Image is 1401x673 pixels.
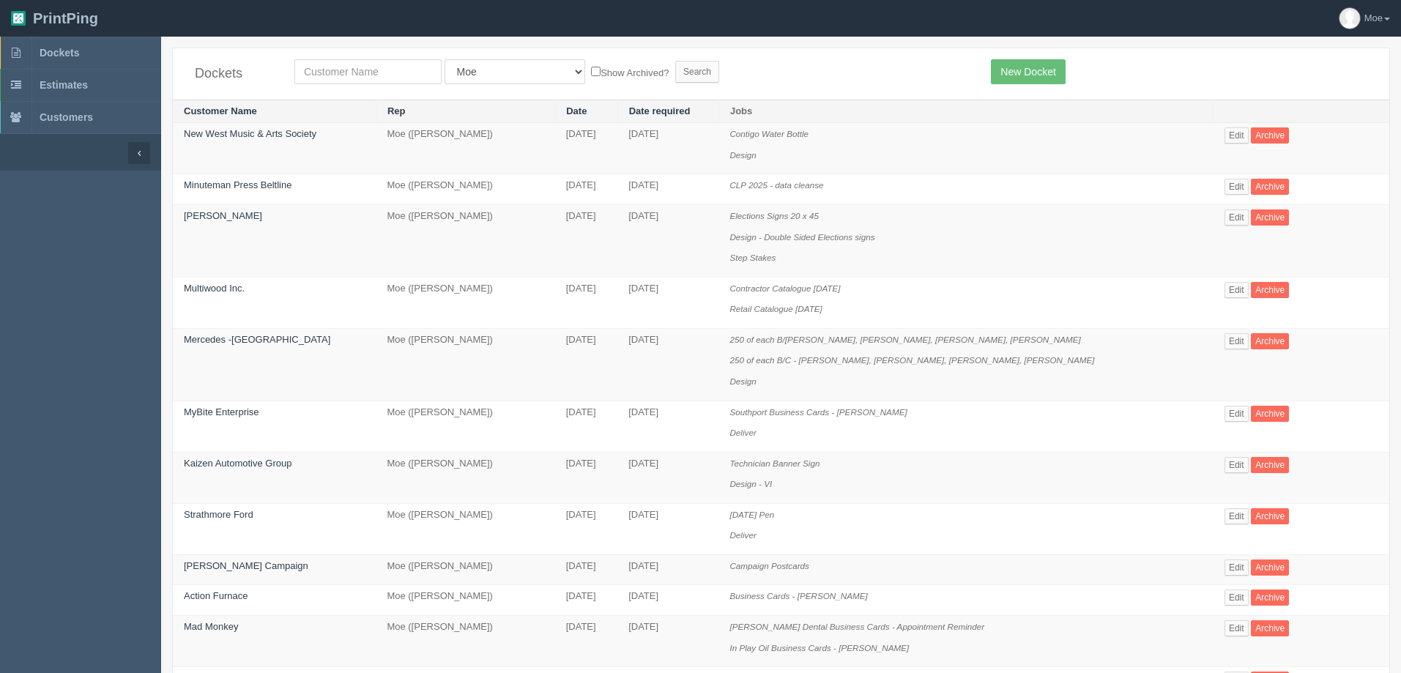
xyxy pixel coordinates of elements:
[591,64,669,81] label: Show Archived?
[376,277,554,328] td: Moe ([PERSON_NAME])
[1251,457,1289,473] a: Archive
[376,503,554,554] td: Moe ([PERSON_NAME])
[729,304,822,313] i: Retail Catalogue [DATE]
[184,105,257,116] a: Customer Name
[184,509,253,520] a: Strathmore Ford
[1339,8,1360,29] img: avatar_default-7531ab5dedf162e01f1e0bb0964e6a185e93c5c22dfe317fb01d7f8cd2b1632c.jpg
[718,100,1214,123] th: Jobs
[729,180,823,190] i: CLP 2025 - data cleanse
[1251,590,1289,606] a: Archive
[617,503,718,554] td: [DATE]
[729,428,756,437] i: Deliver
[1225,590,1249,606] a: Edit
[387,105,406,116] a: Rep
[1225,620,1249,636] a: Edit
[555,503,617,554] td: [DATE]
[376,452,554,503] td: Moe ([PERSON_NAME])
[1251,282,1289,298] a: Archive
[617,328,718,401] td: [DATE]
[1251,559,1289,576] a: Archive
[11,11,26,26] img: logo-3e63b451c926e2ac314895c53de4908e5d424f24456219fb08d385ab2e579770.png
[729,561,809,570] i: Campaign Postcards
[729,129,809,138] i: Contigo Water Bottle
[729,211,819,220] i: Elections Signs 20 x 45
[1251,406,1289,422] a: Archive
[184,179,291,190] a: Minuteman Press Beltline
[184,334,330,345] a: Mercedes -[GEOGRAPHIC_DATA]
[184,128,316,139] a: New West Music & Arts Society
[555,328,617,401] td: [DATE]
[555,452,617,503] td: [DATE]
[376,328,554,401] td: Moe ([PERSON_NAME])
[1251,179,1289,195] a: Archive
[376,585,554,616] td: Moe ([PERSON_NAME])
[617,585,718,616] td: [DATE]
[1225,282,1249,298] a: Edit
[195,67,272,81] h4: Dockets
[729,479,772,488] i: Design - VI
[729,232,874,242] i: Design - Double Sided Elections signs
[729,150,756,160] i: Design
[1251,127,1289,144] a: Archive
[617,452,718,503] td: [DATE]
[40,79,88,91] span: Estimates
[1251,620,1289,636] a: Archive
[184,283,245,294] a: Multiwood Inc.
[617,401,718,452] td: [DATE]
[617,174,718,205] td: [DATE]
[555,554,617,585] td: [DATE]
[1225,457,1249,473] a: Edit
[729,591,867,601] i: Business Cards - [PERSON_NAME]
[1225,179,1249,195] a: Edit
[629,105,691,116] a: Date required
[729,622,984,631] i: [PERSON_NAME] Dental Business Cards - Appointment Reminder
[1225,333,1249,349] a: Edit
[1225,508,1249,524] a: Edit
[591,67,601,76] input: Show Archived?
[40,47,79,59] span: Dockets
[566,105,587,116] a: Date
[729,458,820,468] i: Technician Banner Sign
[675,61,719,83] input: Search
[555,205,617,278] td: [DATE]
[555,401,617,452] td: [DATE]
[40,111,93,123] span: Customers
[1251,333,1289,349] a: Archive
[555,277,617,328] td: [DATE]
[729,376,756,386] i: Design
[184,210,262,221] a: [PERSON_NAME]
[729,530,756,540] i: Deliver
[991,59,1065,84] a: New Docket
[376,401,554,452] td: Moe ([PERSON_NAME])
[555,585,617,616] td: [DATE]
[184,590,248,601] a: Action Furnace
[376,174,554,205] td: Moe ([PERSON_NAME])
[729,643,909,652] i: In Play Oil Business Cards - [PERSON_NAME]
[555,174,617,205] td: [DATE]
[729,510,774,519] i: [DATE] Pen
[376,205,554,278] td: Moe ([PERSON_NAME])
[1251,209,1289,226] a: Archive
[1225,127,1249,144] a: Edit
[184,406,259,417] a: MyBite Enterprise
[617,123,718,174] td: [DATE]
[1225,209,1249,226] a: Edit
[184,560,308,571] a: [PERSON_NAME] Campaign
[617,554,718,585] td: [DATE]
[184,458,291,469] a: Kaizen Automotive Group
[294,59,442,84] input: Customer Name
[184,621,238,632] a: Mad Monkey
[376,616,554,667] td: Moe ([PERSON_NAME])
[729,355,1094,365] i: 250 of each B/C - [PERSON_NAME], [PERSON_NAME], [PERSON_NAME], [PERSON_NAME]
[729,407,907,417] i: Southport Business Cards - [PERSON_NAME]
[729,283,840,293] i: Contractor Catalogue [DATE]
[1225,406,1249,422] a: Edit
[1225,559,1249,576] a: Edit
[376,554,554,585] td: Moe ([PERSON_NAME])
[617,205,718,278] td: [DATE]
[729,253,776,262] i: Step Stakes
[376,123,554,174] td: Moe ([PERSON_NAME])
[1251,508,1289,524] a: Archive
[617,277,718,328] td: [DATE]
[617,616,718,667] td: [DATE]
